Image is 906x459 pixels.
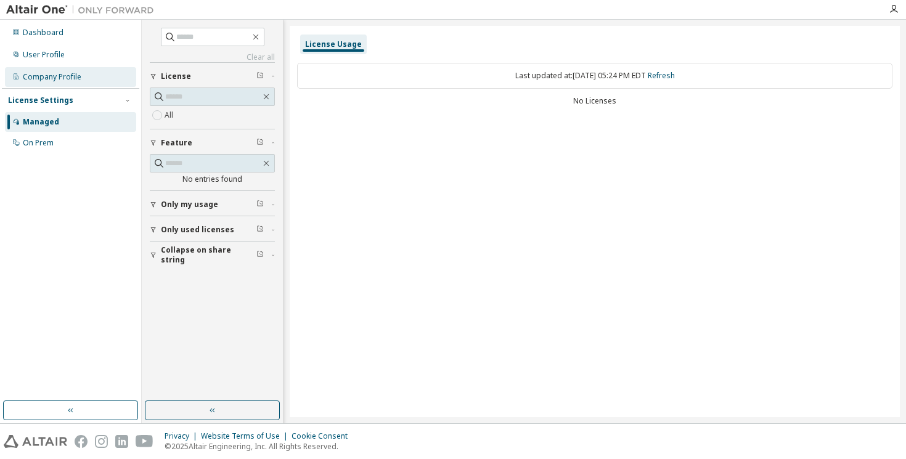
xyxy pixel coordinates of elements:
[23,138,54,148] div: On Prem
[4,435,67,448] img: altair_logo.svg
[150,191,275,218] button: Only my usage
[292,431,355,441] div: Cookie Consent
[256,225,264,235] span: Clear filter
[23,117,59,127] div: Managed
[23,28,63,38] div: Dashboard
[161,200,218,209] span: Only my usage
[161,245,256,265] span: Collapse on share string
[256,138,264,148] span: Clear filter
[95,435,108,448] img: instagram.svg
[256,200,264,209] span: Clear filter
[150,52,275,62] a: Clear all
[165,441,355,452] p: © 2025 Altair Engineering, Inc. All Rights Reserved.
[201,431,292,441] div: Website Terms of Use
[150,63,275,90] button: License
[23,50,65,60] div: User Profile
[297,63,892,89] div: Last updated at: [DATE] 05:24 PM EDT
[150,174,275,184] div: No entries found
[161,138,192,148] span: Feature
[256,250,264,260] span: Clear filter
[297,96,892,106] div: No Licenses
[150,242,275,269] button: Collapse on share string
[8,95,73,105] div: License Settings
[6,4,160,16] img: Altair One
[115,435,128,448] img: linkedin.svg
[23,72,81,82] div: Company Profile
[165,108,176,123] label: All
[305,39,362,49] div: License Usage
[648,70,675,81] a: Refresh
[136,435,153,448] img: youtube.svg
[150,129,275,156] button: Feature
[165,431,201,441] div: Privacy
[256,71,264,81] span: Clear filter
[161,225,234,235] span: Only used licenses
[75,435,88,448] img: facebook.svg
[150,216,275,243] button: Only used licenses
[161,71,191,81] span: License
